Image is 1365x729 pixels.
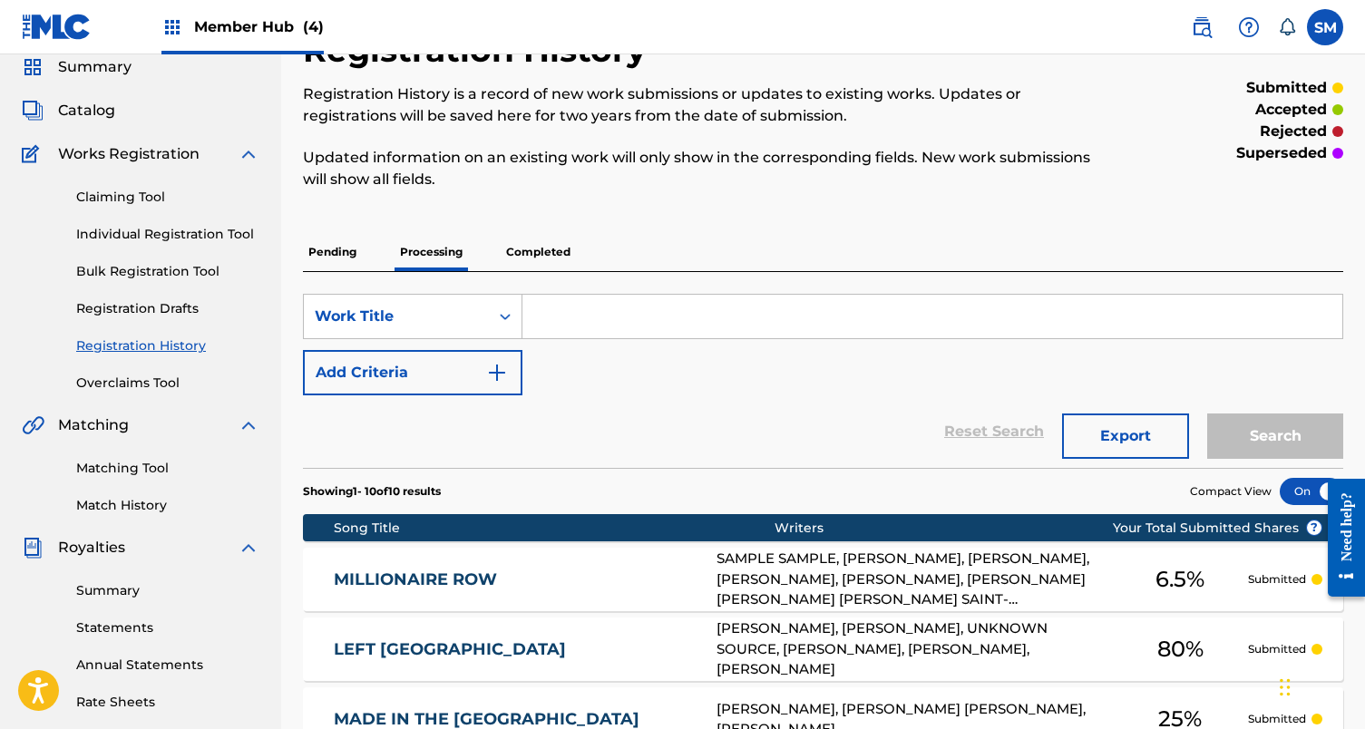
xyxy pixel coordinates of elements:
span: Your Total Submitted Shares [1113,519,1322,538]
img: 9d2ae6d4665cec9f34b9.svg [486,362,508,384]
span: Summary [58,56,132,78]
span: Works Registration [58,143,200,165]
p: Pending [303,233,362,271]
a: CatalogCatalog [22,100,115,121]
button: Export [1062,413,1189,459]
img: MLC Logo [22,14,92,40]
span: Catalog [58,100,115,121]
div: Song Title [334,519,775,538]
a: Statements [76,618,259,637]
a: Summary [76,581,259,600]
img: Royalties [22,537,44,559]
div: Work Title [315,306,478,327]
img: help [1238,16,1260,38]
span: Compact View [1190,483,1272,500]
span: ? [1307,520,1321,535]
p: Submitted [1248,571,1306,588]
div: User Menu [1307,9,1343,45]
p: Updated information on an existing work will only show in the corresponding fields. New work subm... [303,147,1104,190]
img: search [1191,16,1213,38]
div: Drag [1280,660,1291,714]
a: Claiming Tool [76,188,259,207]
a: Registration Drafts [76,299,259,318]
iframe: Resource Center [1314,463,1365,613]
p: Showing 1 - 10 of 10 results [303,483,441,500]
div: Help [1231,9,1267,45]
iframe: Chat Widget [1274,642,1365,729]
span: 6.5 % [1155,563,1204,596]
img: expand [238,414,259,436]
span: Matching [58,414,129,436]
a: Public Search [1184,9,1220,45]
button: Add Criteria [303,350,522,395]
a: Bulk Registration Tool [76,262,259,281]
div: SAMPLE SAMPLE, [PERSON_NAME], [PERSON_NAME], [PERSON_NAME], [PERSON_NAME], [PERSON_NAME] [PERSON_... [717,549,1112,610]
div: Writers [775,519,1170,538]
p: Completed [501,233,576,271]
p: Processing [395,233,468,271]
img: expand [238,537,259,559]
p: accepted [1255,99,1327,121]
a: Matching Tool [76,459,259,478]
p: Registration History is a record of new work submissions or updates to existing works. Updates or... [303,83,1104,127]
img: Catalog [22,100,44,121]
p: submitted [1246,77,1327,99]
a: Rate Sheets [76,693,259,712]
img: Summary [22,56,44,78]
div: [PERSON_NAME], [PERSON_NAME], UNKNOWN SOURCE, [PERSON_NAME], [PERSON_NAME], [PERSON_NAME] [717,618,1112,680]
img: expand [238,143,259,165]
p: rejected [1260,121,1327,142]
a: SummarySummary [22,56,132,78]
form: Search Form [303,294,1343,468]
p: Submitted [1248,641,1306,657]
span: (4) [303,18,324,35]
span: 80 % [1157,633,1204,666]
a: Match History [76,496,259,515]
img: Works Registration [22,143,45,165]
a: Overclaims Tool [76,374,259,393]
div: Notifications [1278,18,1296,36]
p: superseded [1236,142,1327,164]
span: Royalties [58,537,125,559]
a: Registration History [76,336,259,355]
a: Annual Statements [76,656,259,675]
span: Member Hub [194,16,324,37]
a: LEFT [GEOGRAPHIC_DATA] [334,639,692,660]
p: Submitted [1248,711,1306,727]
a: Individual Registration Tool [76,225,259,244]
img: Top Rightsholders [161,16,183,38]
a: MILLIONAIRE ROW [334,569,692,590]
img: Matching [22,414,44,436]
